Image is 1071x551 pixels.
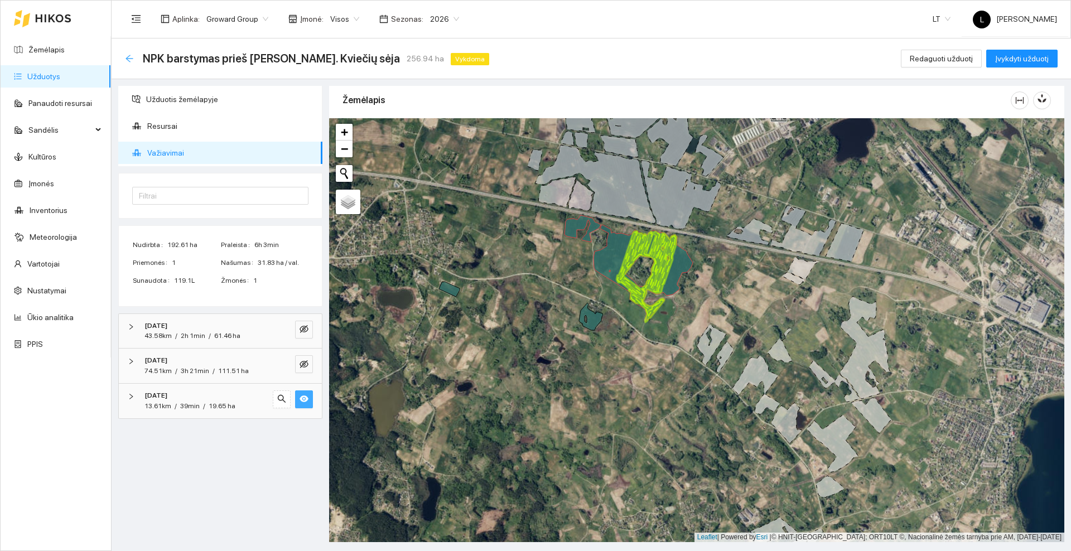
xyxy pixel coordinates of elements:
[1011,91,1029,109] button: column-width
[125,54,134,64] div: Atgal
[28,45,65,54] a: Žemėlapis
[980,11,984,28] span: L
[119,314,322,349] div: [DATE]43.58km/2h 1min/61.46 haeye-invisible
[336,141,353,157] a: Zoom out
[221,258,258,268] span: Našumas
[254,240,308,250] span: 6h 3min
[295,390,313,408] button: eye
[973,14,1057,23] span: [PERSON_NAME]
[119,384,322,418] div: [DATE]13.61km/39min/19.65 hasearcheye
[133,258,172,268] span: Priemonės
[30,206,67,215] a: Inventorius
[300,360,308,370] span: eye-invisible
[133,275,174,286] span: Sunaudota
[336,124,353,141] a: Zoom in
[300,394,308,405] span: eye
[986,50,1058,67] button: Įvykdyti užduotį
[300,325,308,335] span: eye-invisible
[174,275,220,286] span: 119.1L
[277,394,286,405] span: search
[273,390,291,408] button: search
[147,142,313,164] span: Važiavimai
[143,50,400,67] span: NPK barstymas prieš Ž. Kviečių sėja
[451,53,489,65] span: Vykdoma
[125,54,134,63] span: arrow-left
[27,313,74,322] a: Ūkio analitika
[288,14,297,23] span: shop
[295,321,313,339] button: eye-invisible
[28,99,92,108] a: Panaudoti resursai
[175,332,177,340] span: /
[131,14,141,24] span: menu-fold
[161,14,170,23] span: layout
[172,258,220,268] span: 1
[125,8,147,30] button: menu-fold
[430,11,459,27] span: 2026
[181,367,209,375] span: 3h 21min
[218,367,249,375] span: 111.51 ha
[341,142,348,156] span: −
[128,358,134,365] span: right
[175,402,177,410] span: /
[697,533,717,541] a: Leaflet
[221,275,253,286] span: Žmonės
[694,533,1064,542] div: | Powered by © HNIT-[GEOGRAPHIC_DATA]; ORT10LT ©, Nacionalinė žemės tarnyba prie AM, [DATE]-[DATE]
[128,323,134,330] span: right
[27,340,43,349] a: PPIS
[341,125,348,139] span: +
[901,54,982,63] a: Redaguoti užduotį
[253,275,308,286] span: 1
[144,332,172,340] span: 43.58km
[144,391,167,399] strong: [DATE]
[901,50,982,67] button: Redaguoti užduotį
[181,332,205,340] span: 2h 1min
[336,165,353,182] button: Initiate a new search
[933,11,951,27] span: LT
[330,11,359,27] span: Visos
[28,119,92,141] span: Sandėlis
[146,88,313,110] span: Užduotis žemėlapyje
[172,13,200,25] span: Aplinka :
[910,52,973,65] span: Redaguoti užduotį
[28,152,56,161] a: Kultūros
[144,322,167,330] strong: [DATE]
[167,240,220,250] span: 192.61 ha
[27,286,66,295] a: Nustatymai
[144,367,172,375] span: 74.51km
[258,258,308,268] span: 31.83 ha / val.
[180,402,200,410] span: 39min
[27,72,60,81] a: Užduotys
[30,233,77,241] a: Meteorologija
[213,367,215,375] span: /
[144,356,167,364] strong: [DATE]
[209,332,211,340] span: /
[203,402,205,410] span: /
[995,52,1049,65] span: Įvykdyti užduotį
[175,367,177,375] span: /
[221,240,254,250] span: Praleista
[300,13,324,25] span: Įmonė :
[147,115,313,137] span: Resursai
[407,52,444,65] span: 256.94 ha
[214,332,240,340] span: 61.46 ha
[336,190,360,214] a: Layers
[295,355,313,373] button: eye-invisible
[342,84,1011,116] div: Žemėlapis
[206,11,268,27] span: Groward Group
[1011,96,1028,105] span: column-width
[128,393,134,400] span: right
[119,349,322,383] div: [DATE]74.51km/3h 21min/111.51 haeye-invisible
[28,179,54,188] a: Įmonės
[379,14,388,23] span: calendar
[770,533,771,541] span: |
[133,240,167,250] span: Nudirbta
[144,402,171,410] span: 13.61km
[756,533,768,541] a: Esri
[209,402,235,410] span: 19.65 ha
[27,259,60,268] a: Vartotojai
[391,13,423,25] span: Sezonas :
